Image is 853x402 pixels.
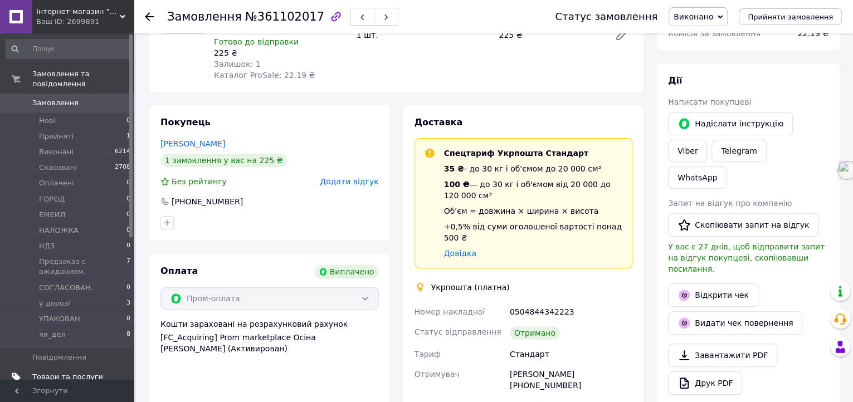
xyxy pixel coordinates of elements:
[415,327,501,336] span: Статус відправлення
[668,283,758,307] a: Відкрити чек
[39,241,55,251] span: НДЗ
[444,179,623,201] div: — до 30 кг і об'ємом від 20 000 до 120 000 см³
[170,196,244,207] div: [PHONE_NUMBER]
[668,140,707,162] a: Viber
[711,140,766,162] a: Telegram
[126,298,130,308] span: 3
[126,194,130,204] span: 0
[748,13,833,21] span: Прийняти замовлення
[214,37,299,46] span: Готово до відправки
[39,330,65,340] span: яя_дел
[126,257,130,277] span: 7
[39,194,65,204] span: ГОРОД
[444,163,623,174] div: - до 30 кг і об'ємом до 20 000 см³
[160,266,198,276] span: Оплата
[126,283,130,293] span: 0
[415,307,485,316] span: Номер накладної
[39,283,93,293] span: СОГЛАСОВАН.
[39,210,65,220] span: ЕМЕИЛ
[39,178,74,188] span: Оплачені
[668,112,793,135] button: Надіслати інструкцію
[214,47,348,58] div: 225 ₴
[428,282,513,293] div: Укрпошта (платна)
[32,98,79,108] span: Замовлення
[739,8,842,25] button: Прийняти замовлення
[115,163,130,173] span: 2708
[668,166,727,189] a: WhatsApp
[668,242,825,273] span: У вас є 27 днів, щоб відправити запит на відгук покупцеві, скопіювавши посилання.
[160,154,287,167] div: 1 замовлення у вас на 225 ₴
[126,210,130,220] span: 0
[39,314,80,324] span: УПАКОВАН
[494,27,606,43] div: 225 ₴
[32,352,86,362] span: Повідомлення
[126,314,130,324] span: 0
[214,60,261,68] span: Залишок: 1
[39,116,55,126] span: Нові
[39,225,79,236] span: НАЛОЖКА
[415,370,460,379] span: Отримувач
[6,39,131,59] input: Пошук
[668,75,682,86] span: Дії
[160,139,225,148] a: [PERSON_NAME]
[36,7,120,17] span: Інтернет-магазин "Кот-ПАРОход"
[32,69,134,89] span: Замовлення та повідомлення
[115,147,130,157] span: 6214
[126,131,130,141] span: 1
[444,249,476,258] a: Довідка
[444,149,588,158] span: Спецтариф Укрпошта Стандарт
[415,117,463,128] span: Доставка
[245,10,324,23] span: №361102017
[798,29,828,38] span: 22.19 ₴
[320,177,378,186] span: Додати відгук
[126,330,130,340] span: 8
[668,29,761,38] span: Комісія за замовлення
[415,350,441,359] span: Тариф
[444,205,623,217] div: Об'єм = довжина × ширина × висота
[32,372,103,382] span: Товари та послуги
[126,116,130,126] span: 0
[668,213,818,237] button: Скопіювати запит на відгук
[160,318,379,354] div: Кошти зараховані на розрахунковий рахунок
[167,10,242,23] span: Замовлення
[39,298,70,308] span: у дорозі
[214,71,315,80] span: Каталог ProSale: 22.19 ₴
[314,265,379,278] div: Виплачено
[39,257,126,277] span: Предзаказ с ожиданием.
[172,177,227,186] span: Без рейтингу
[39,163,77,173] span: Скасовані
[444,180,470,189] span: 100 ₴
[555,11,657,22] div: Статус замовлення
[39,131,74,141] span: Прийняті
[36,17,134,27] div: Ваш ID: 2699891
[674,12,713,21] span: Виконано
[160,332,379,354] div: [FC_Acquiring] Prom marketplace Осіна [PERSON_NAME] (Активирован)
[668,199,792,208] span: Запит на відгук про компанію
[508,302,635,322] div: 0504844342223
[510,326,560,340] div: Отримано
[444,164,464,173] span: 35 ₴
[126,241,130,251] span: 0
[39,147,74,157] span: Виконані
[444,221,623,243] div: +0,5% від суми оголошеної вартості понад 500 ₴
[668,344,777,367] a: Завантажити PDF
[126,178,130,188] span: 0
[126,225,130,236] span: 0
[352,27,495,43] div: 1 шт.
[508,344,635,364] div: Стандарт
[160,117,211,128] span: Покупець
[668,371,742,395] a: Друк PDF
[668,97,751,106] span: Написати покупцеві
[508,364,635,395] div: [PERSON_NAME] [PHONE_NUMBER]
[668,311,802,335] button: Видати чек повернення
